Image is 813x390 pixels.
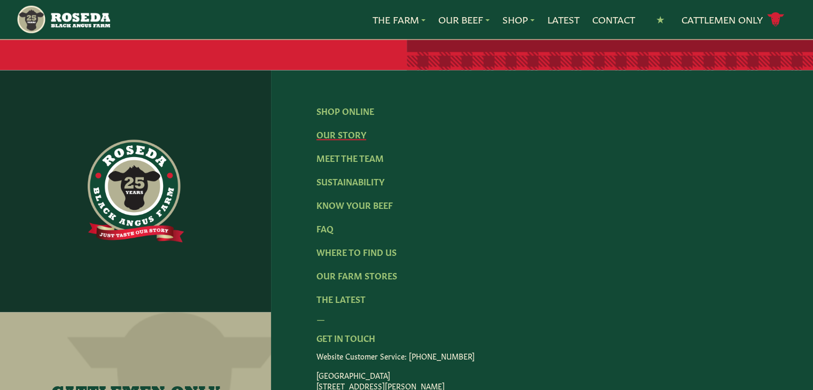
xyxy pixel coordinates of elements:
[16,4,110,35] img: https://roseda.com/wp-content/uploads/2021/05/roseda-25-header.png
[316,152,384,163] a: Meet The Team
[316,311,768,324] div: —
[316,175,384,187] a: Sustainability
[592,13,635,27] a: Contact
[682,10,784,29] a: Cattlemen Only
[316,199,393,210] a: Know Your Beef
[373,13,425,27] a: The Farm
[316,350,768,361] p: Website Customer Service: [PHONE_NUMBER]
[316,269,397,281] a: Our Farm Stores
[547,13,579,27] a: Latest
[316,222,334,234] a: FAQ
[316,105,374,116] a: Shop Online
[316,128,366,140] a: Our Story
[438,13,490,27] a: Our Beef
[88,139,184,242] img: https://roseda.com/wp-content/uploads/2021/06/roseda-25-full@2x.png
[316,293,366,305] a: The Latest
[502,13,535,27] a: Shop
[316,246,397,258] a: Where To Find Us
